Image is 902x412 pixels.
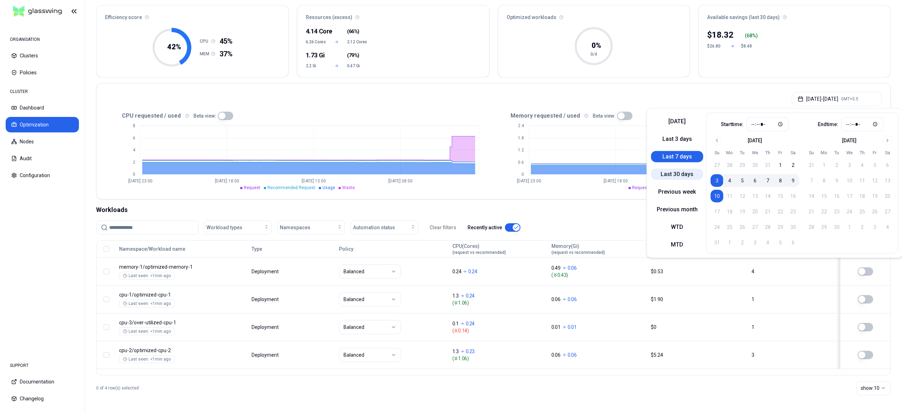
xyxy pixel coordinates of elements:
div: $1.90 [651,296,746,303]
div: Last seen: <1min ago [123,273,171,279]
span: Recommended Request [267,185,315,190]
tspan: 0 [521,172,524,177]
div: CPU requested / used [105,112,494,120]
p: 0.06 [568,264,577,271]
p: optimized-cpu-1 [119,291,245,298]
button: 28 [723,159,736,171]
p: 0.24 [452,268,462,275]
p: 0.23 [466,348,475,355]
p: 0.06 [568,296,577,303]
th: Sunday [711,150,723,156]
label: Start time: [721,122,743,127]
button: Go to previous month [712,136,722,145]
button: Previous month [651,204,703,215]
th: Saturday [881,150,894,156]
p: 0.24 [466,292,475,299]
div: [DATE] [748,137,762,144]
div: $8.48 [741,43,758,49]
div: Available savings (last 30 days) [699,5,890,25]
th: Monday [818,150,830,156]
button: 3 [711,174,723,187]
button: 10 [711,190,723,202]
div: Optimized workloads [498,5,690,25]
p: 0.49 [551,264,561,271]
button: 31 [761,159,774,171]
span: 45% [220,36,233,46]
th: Wednesday [749,150,761,156]
div: 4.14 Core [306,26,327,36]
p: 0.06 [551,296,561,303]
p: 1.3 [452,348,459,355]
button: Documentation [6,374,79,389]
button: Memory(Gi)(request vs recommended) [551,242,605,256]
div: $26.80 [707,43,724,49]
button: 6 [749,174,761,187]
tspan: 4 [133,148,136,152]
button: Previous week [651,186,703,198]
button: Changelog [6,391,79,406]
div: 3 [752,351,833,358]
div: Deployment [252,351,280,358]
span: 6.26 Cores [306,39,327,45]
tspan: [DATE] 23:00 [128,179,153,183]
button: Type [252,242,262,256]
div: Deployment [252,324,280,331]
button: Clusters [6,48,79,63]
button: Dashboard [6,100,79,116]
span: ( ) [347,52,359,59]
span: 2.2 Gi [306,63,327,69]
div: 1 [752,324,833,331]
p: over-utilized-cpu-1 [119,319,245,326]
tspan: 1.2 [518,148,524,152]
p: 1.3 [452,292,459,299]
div: Last seen: <1min ago [123,356,171,362]
span: ( 0.43 ) [551,271,644,279]
div: Workloads [96,205,891,215]
div: Last seen: <1min ago [123,301,171,306]
button: Last 3 days [651,133,703,145]
button: Policies [6,65,79,80]
div: $5.24 [651,351,746,358]
button: 30 [749,159,761,171]
th: Monday [723,150,736,156]
button: [DATE] [651,116,703,127]
div: $ [707,29,734,40]
div: 4 [752,268,833,275]
div: Resources (excess) [297,5,489,25]
button: Last 30 days [651,169,703,180]
tspan: [DATE] 08:00 [388,179,413,183]
span: (request vs recommended) [551,250,605,255]
label: Recently active [468,225,502,230]
p: optimized-memory-1 [119,263,245,270]
button: Automation status [351,220,418,235]
button: 5 [736,174,749,187]
button: 4 [723,174,736,187]
tspan: 42 % [167,43,181,51]
span: 2.12 Cores [347,39,368,45]
button: MTD [651,239,703,250]
div: [DATE] [842,137,857,144]
div: Policy [339,245,446,252]
button: Nodes [6,134,79,149]
div: Memory requested / used [494,112,882,120]
button: 8 [774,174,787,187]
th: Friday [774,150,787,156]
p: 68 [747,32,752,39]
button: 2 [787,159,799,171]
p: 0.24 [466,320,475,327]
h1: CPU [200,38,211,44]
div: Deployment [252,296,280,303]
label: Beta view: [593,113,616,118]
button: Audit [6,151,79,166]
span: ( 1.06 ) [452,355,545,362]
span: Request [244,185,260,190]
th: Sunday [805,150,818,156]
span: Workload types [206,224,242,231]
img: GlassWing [10,3,65,20]
tspan: [DATE] 13:00 [302,179,326,183]
span: 37% [220,49,233,59]
tspan: 6 [133,136,135,141]
button: 27 [711,159,723,171]
span: Waste [342,185,355,190]
button: [DATE]-[DATE]GMT+5.5 [792,92,882,106]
